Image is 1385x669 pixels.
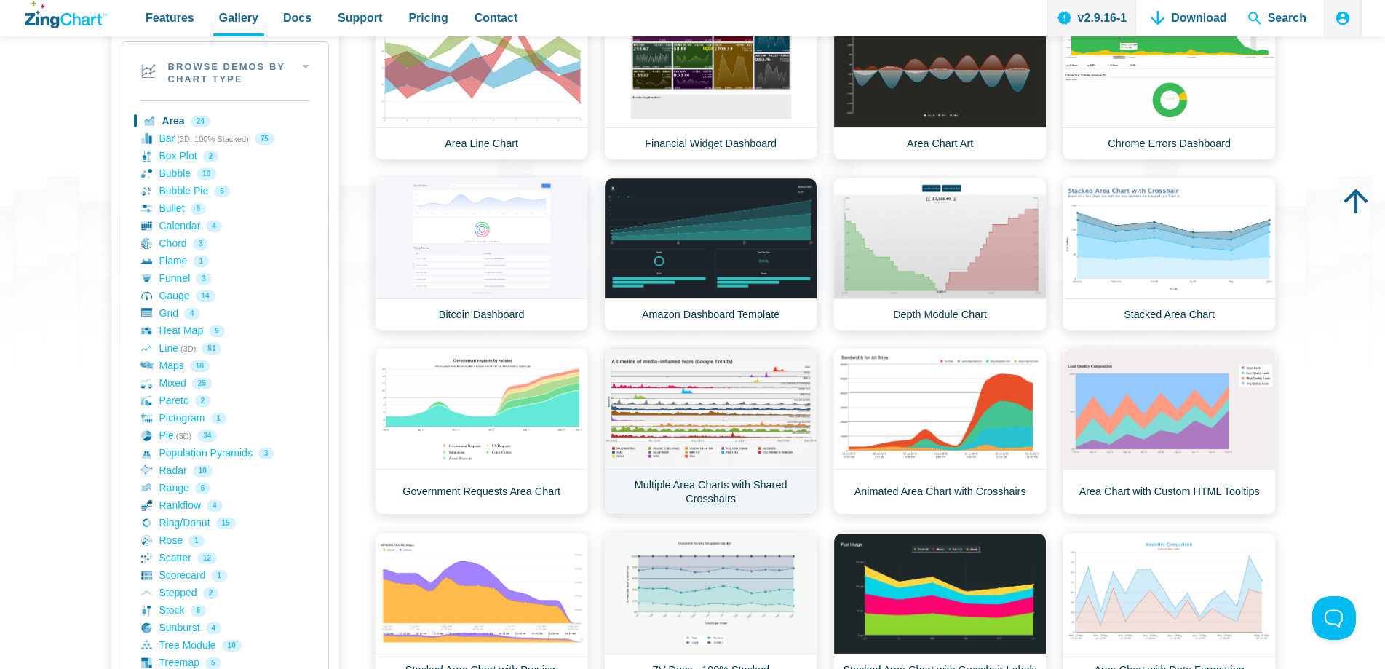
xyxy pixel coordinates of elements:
[219,8,258,28] span: Gallery
[833,348,1047,515] a: Animated Area Chart with Crosshairs
[146,8,194,28] span: Features
[604,178,817,331] a: Amazon Dashboard Template
[338,8,382,28] span: Support
[408,8,448,28] span: Pricing
[1063,348,1276,515] a: Area Chart with Custom HTML Tooltips
[833,7,1047,160] a: Area Chart Art
[475,8,518,28] span: Contact
[375,7,588,160] a: Area Line Chart
[25,1,107,28] a: ZingChart Logo. Click to return to the homepage
[375,178,588,331] a: Bitcoin Dashboard
[375,348,588,515] a: Government Requests Area Chart
[122,42,328,100] h2: Browse Demos By Chart Type
[1063,178,1276,331] a: Stacked Area Chart
[604,7,817,160] a: Financial Widget Dashboard
[1312,596,1356,640] iframe: Toggle Customer Support
[1063,7,1276,160] a: Chrome Errors Dashboard
[283,8,311,28] span: Docs
[833,178,1047,331] a: Depth Module Chart
[604,348,817,515] a: Multiple Area Charts with Shared Crosshairs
